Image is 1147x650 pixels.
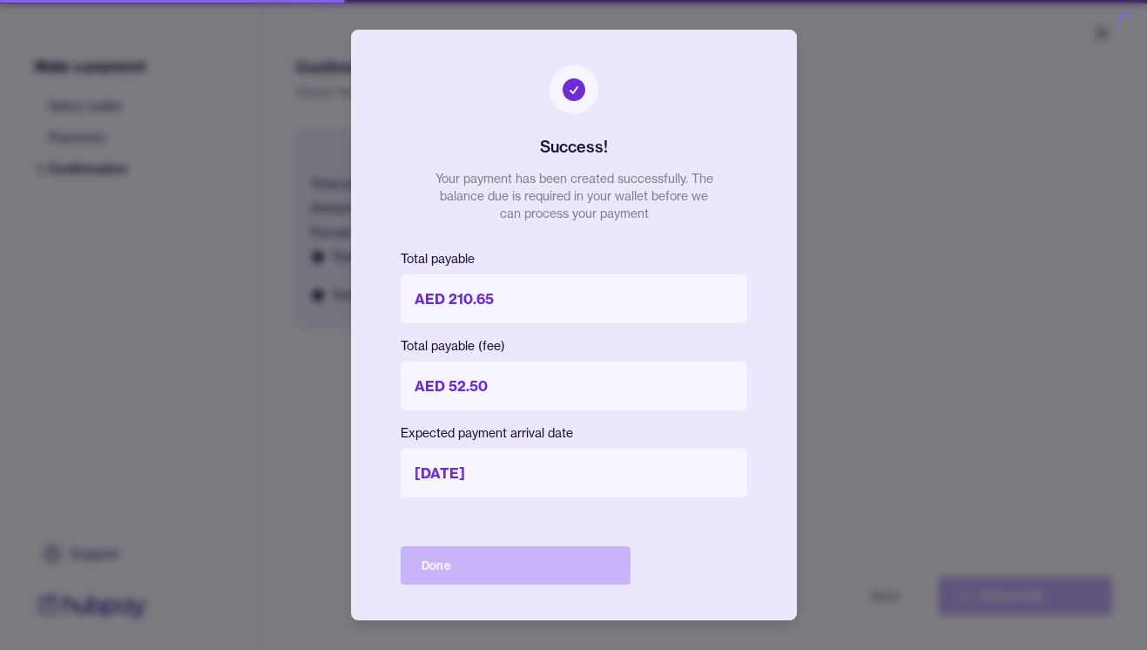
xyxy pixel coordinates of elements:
p: AED 52.50 [401,362,747,410]
h2: Success! [540,135,608,159]
p: Total payable (fee) [401,337,747,355]
p: [DATE] [401,449,747,498]
p: AED 210.65 [401,274,747,323]
p: Total payable [401,250,747,267]
p: Your payment has been created successfully. The balance due is required in your wallet before we ... [435,170,713,222]
p: Expected payment arrival date [401,424,747,442]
